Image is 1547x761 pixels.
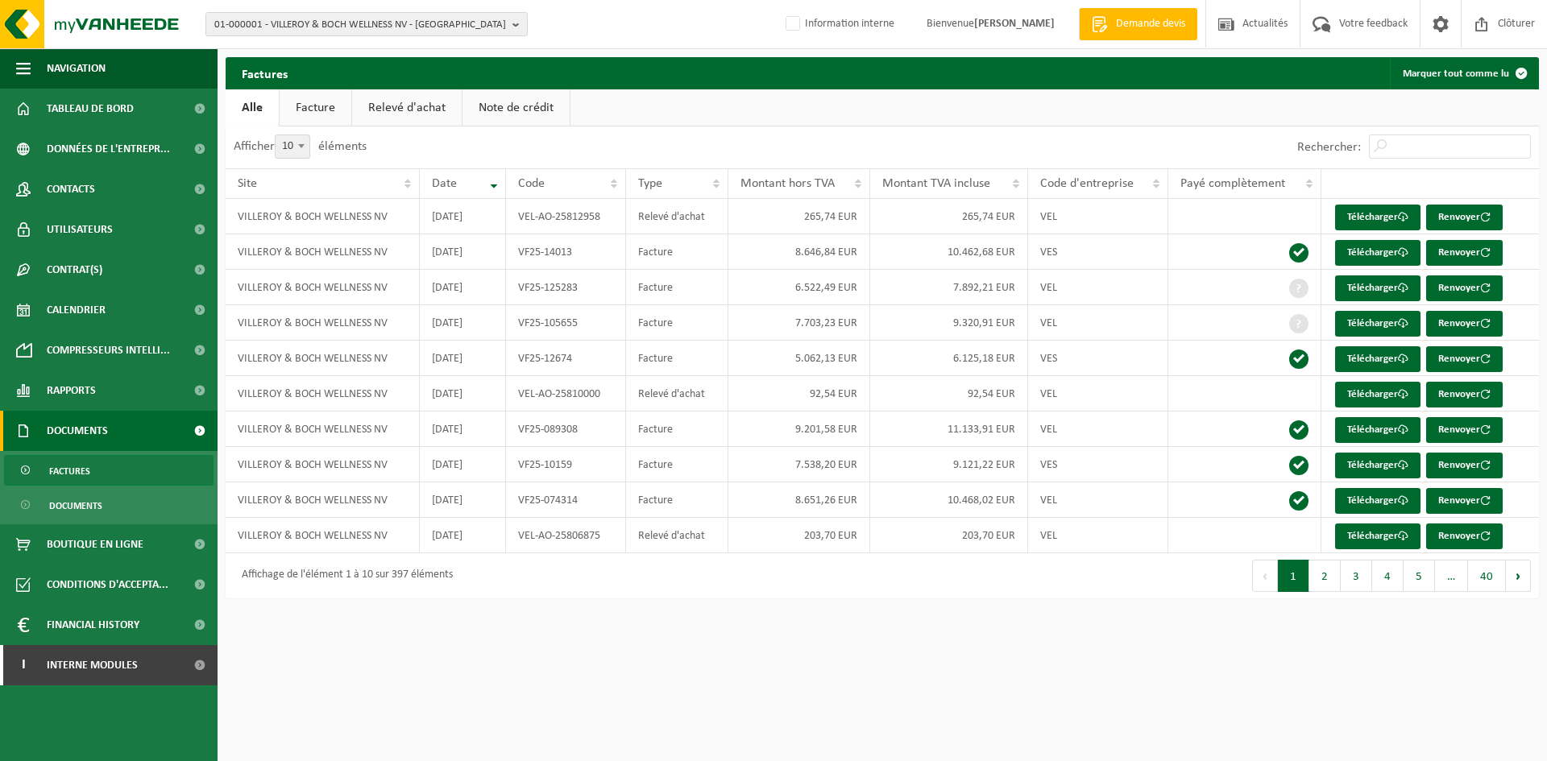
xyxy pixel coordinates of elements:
[47,645,138,685] span: Interne modules
[1335,382,1421,407] a: Télécharger
[226,305,420,341] td: VILLEROY & BOCH WELLNESS NV
[47,330,170,370] span: Compresseurs intelli...
[870,305,1027,341] td: 9.320,91 EUR
[4,490,214,520] a: Documents
[47,89,134,129] span: Tableau de bord
[870,234,1027,270] td: 10.462,68 EUR
[626,412,728,447] td: Facture
[226,376,420,412] td: VILLEROY & BOCH WELLNESS NV
[1335,453,1421,478] a: Télécharger
[1426,275,1503,301] button: Renvoyer
[226,270,420,305] td: VILLEROY & BOCH WELLNESS NV
[626,199,728,234] td: Relevé d'achat
[626,305,728,341] td: Facture
[626,341,728,376] td: Facture
[506,270,626,305] td: VF25-125283
[1028,482,1168,518] td: VEL
[226,447,420,482] td: VILLEROY & BOCH WELLNESS NV
[226,57,304,89] h2: Factures
[728,482,871,518] td: 8.651,26 EUR
[506,447,626,482] td: VF25-10159
[280,89,351,126] a: Facture
[626,376,728,412] td: Relevé d'achat
[47,250,102,290] span: Contrat(s)
[47,290,106,330] span: Calendrier
[626,234,728,270] td: Facture
[1309,560,1341,592] button: 2
[420,305,506,341] td: [DATE]
[1252,560,1278,592] button: Previous
[47,411,108,451] span: Documents
[49,456,90,486] span: Factures
[1468,560,1506,592] button: 40
[420,447,506,482] td: [DATE]
[420,482,506,518] td: [DATE]
[49,490,102,521] span: Documents
[1426,488,1503,514] button: Renvoyer
[1028,518,1168,553] td: VEL
[1112,16,1189,32] span: Demande devis
[1426,311,1503,337] button: Renvoyer
[226,482,420,518] td: VILLEROY & BOCH WELLNESS NV
[870,518,1027,553] td: 203,70 EUR
[432,177,457,190] span: Date
[728,199,871,234] td: 265,74 EUR
[506,341,626,376] td: VF25-12674
[1028,305,1168,341] td: VEL
[728,412,871,447] td: 9.201,58 EUR
[1180,177,1285,190] span: Payé complètement
[1372,560,1404,592] button: 4
[782,12,894,36] label: Information interne
[506,412,626,447] td: VF25-089308
[1426,417,1503,443] button: Renvoyer
[1028,199,1168,234] td: VEL
[1028,412,1168,447] td: VEL
[462,89,570,126] a: Note de crédit
[728,234,871,270] td: 8.646,84 EUR
[205,12,528,36] button: 01-000001 - VILLEROY & BOCH WELLNESS NV - [GEOGRAPHIC_DATA]
[740,177,835,190] span: Montant hors TVA
[1028,234,1168,270] td: VES
[638,177,662,190] span: Type
[870,412,1027,447] td: 11.133,91 EUR
[1426,205,1503,230] button: Renvoyer
[1028,270,1168,305] td: VEL
[16,645,31,685] span: I
[1335,523,1421,549] a: Télécharger
[506,482,626,518] td: VF25-074314
[728,376,871,412] td: 92,54 EUR
[352,89,462,126] a: Relevé d'achat
[1335,205,1421,230] a: Télécharger
[47,129,170,169] span: Données de l'entrepr...
[870,270,1027,305] td: 7.892,21 EUR
[870,482,1027,518] td: 10.468,02 EUR
[4,455,214,486] a: Factures
[728,305,871,341] td: 7.703,23 EUR
[47,524,143,565] span: Boutique en ligne
[1426,382,1503,407] button: Renvoyer
[1335,346,1421,372] a: Télécharger
[1341,560,1372,592] button: 3
[420,412,506,447] td: [DATE]
[1335,417,1421,443] a: Télécharger
[226,234,420,270] td: VILLEROY & BOCH WELLNESS NV
[728,447,871,482] td: 7.538,20 EUR
[1335,240,1421,266] a: Télécharger
[226,341,420,376] td: VILLEROY & BOCH WELLNESS NV
[226,89,279,126] a: Alle
[626,270,728,305] td: Facture
[1297,141,1361,154] label: Rechercher:
[728,518,871,553] td: 203,70 EUR
[420,518,506,553] td: [DATE]
[47,169,95,209] span: Contacts
[47,605,139,645] span: Financial History
[1390,57,1537,89] button: Marquer tout comme lu
[234,561,453,590] div: Affichage de l'élément 1 à 10 sur 397 éléments
[226,412,420,447] td: VILLEROY & BOCH WELLNESS NV
[518,177,545,190] span: Code
[226,199,420,234] td: VILLEROY & BOCH WELLNESS NV
[276,135,309,158] span: 10
[870,199,1027,234] td: 265,74 EUR
[1335,275,1421,301] a: Télécharger
[238,177,257,190] span: Site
